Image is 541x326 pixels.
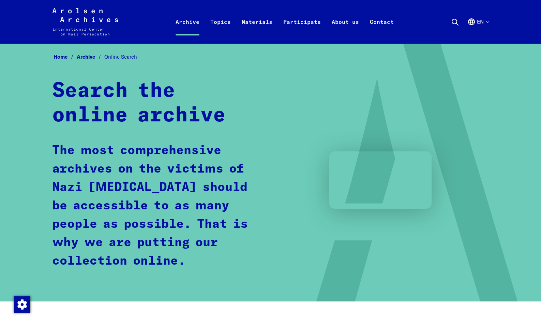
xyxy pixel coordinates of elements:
a: Home [54,54,77,60]
a: Archive [170,16,205,44]
p: The most comprehensive archives on the victims of Nazi [MEDICAL_DATA] should be accessible to as ... [52,142,259,270]
span: Online Search [104,54,137,60]
nav: Primary [170,8,399,35]
a: Materials [236,16,278,44]
a: Participate [278,16,326,44]
img: Change consent [14,296,30,313]
nav: Breadcrumb [52,52,489,62]
button: English, language selection [467,18,489,42]
a: Contact [364,16,399,44]
a: About us [326,16,364,44]
strong: Search the online archive [52,81,226,126]
a: Topics [205,16,236,44]
a: Archive [77,54,104,60]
